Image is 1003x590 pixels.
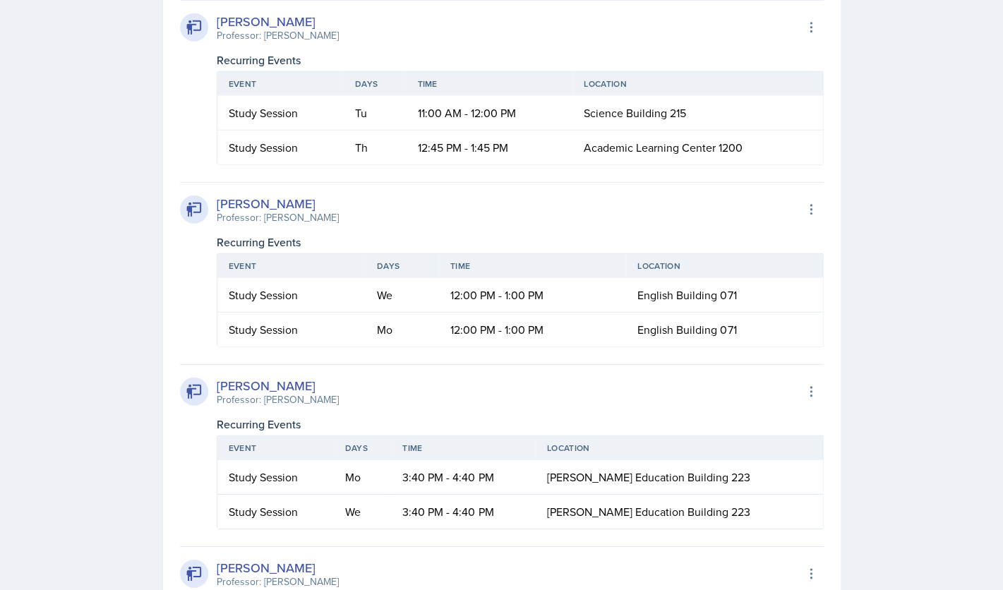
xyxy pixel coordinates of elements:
td: Th [344,131,407,164]
td: 11:00 AM - 12:00 PM [406,96,572,131]
td: 3:40 PM - 4:40 PM [391,495,536,529]
td: Mo [366,313,439,347]
th: Days [366,254,439,278]
td: We [366,278,439,313]
div: Professor: [PERSON_NAME] [217,210,339,225]
div: Professor: [PERSON_NAME] [217,28,339,43]
th: Event [217,72,344,96]
td: 12:45 PM - 1:45 PM [406,131,572,164]
th: Location [572,72,822,96]
th: Event [217,436,334,460]
div: [PERSON_NAME] [217,558,339,577]
span: English Building 071 [637,287,736,303]
th: Time [391,436,536,460]
th: Time [439,254,626,278]
div: Study Session [229,104,332,121]
td: Tu [344,96,407,131]
td: We [334,495,392,529]
td: 12:00 PM - 1:00 PM [439,278,626,313]
div: Study Session [229,469,323,486]
span: Academic Learning Center 1200 [584,140,743,155]
div: [PERSON_NAME] [217,376,339,395]
div: Recurring Events [217,416,824,433]
span: [PERSON_NAME] Education Building 223 [547,504,750,519]
span: [PERSON_NAME] Education Building 223 [547,469,750,485]
div: Recurring Events [217,234,824,251]
div: Study Session [229,321,354,338]
span: Science Building 215 [584,105,686,121]
td: 3:40 PM - 4:40 PM [391,460,536,495]
div: Study Session [229,287,354,303]
div: Professor: [PERSON_NAME] [217,574,339,589]
div: Study Session [229,503,323,520]
div: [PERSON_NAME] [217,12,339,31]
div: [PERSON_NAME] [217,194,339,213]
th: Location [536,436,823,460]
th: Days [344,72,407,96]
span: English Building 071 [637,322,736,337]
th: Location [626,254,822,278]
td: 12:00 PM - 1:00 PM [439,313,626,347]
th: Event [217,254,366,278]
th: Time [406,72,572,96]
div: Study Session [229,139,332,156]
div: Recurring Events [217,52,824,68]
th: Days [334,436,392,460]
div: Professor: [PERSON_NAME] [217,392,339,407]
td: Mo [334,460,392,495]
